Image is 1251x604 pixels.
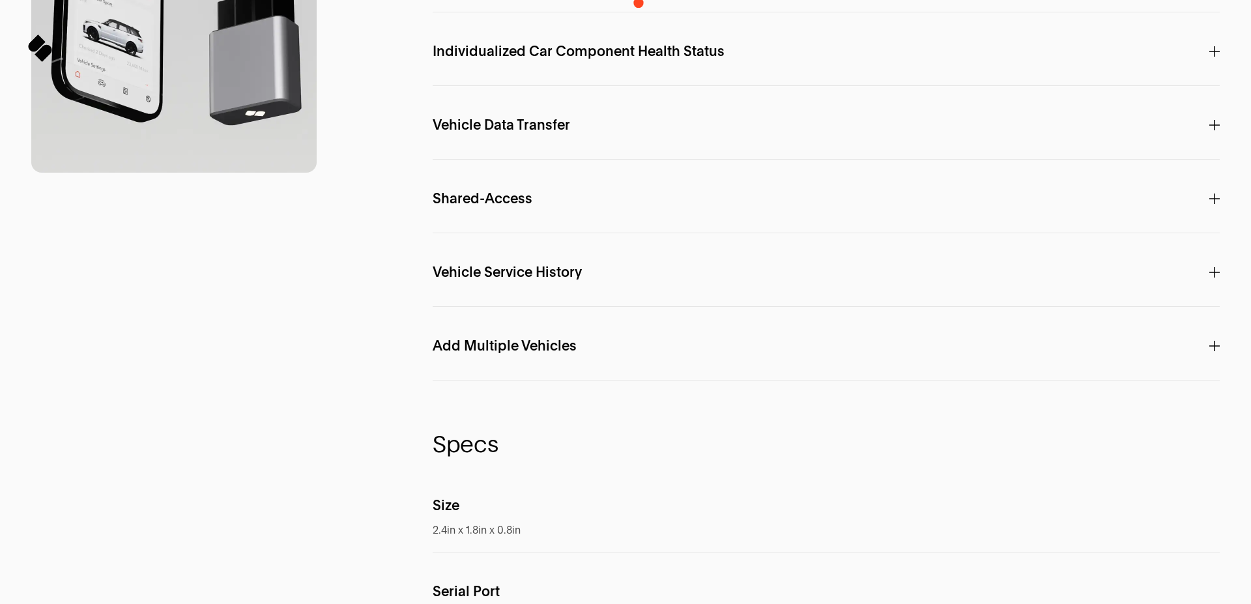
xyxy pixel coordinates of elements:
span: Shared-Access [433,192,532,206]
span: p [446,433,461,457]
span: Vehicle Service History [433,265,582,280]
span: Size [433,498,459,513]
span: Specs [433,433,1220,457]
span: Add Multiple Vehicles [433,339,577,353]
span: e [460,433,474,457]
span: Serial Port [433,584,500,599]
span: c [474,433,487,457]
span: Vehicle Data Transfer [433,118,570,132]
span: s [487,433,498,457]
span: S [433,433,446,457]
span: 2.4in x 1.8in x 0.8in [433,523,1019,538]
span: 2.4in x 1.8in x 0.8in [433,523,521,538]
